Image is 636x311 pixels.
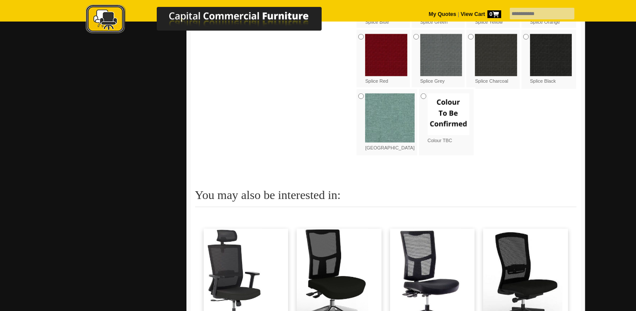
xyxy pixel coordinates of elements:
[459,11,501,17] a: View Cart0
[530,34,572,76] img: Splice Black
[62,4,363,38] a: Capital Commercial Furniture Logo
[530,34,572,84] label: Splice Black
[365,93,415,151] label: [GEOGRAPHIC_DATA]
[475,34,517,84] label: Splice Charcoal
[428,93,470,144] label: Colour TBC
[475,34,517,76] img: Splice Charcoal
[365,34,407,84] label: Splice Red
[365,34,407,76] img: Splice Red
[429,11,456,17] a: My Quotes
[365,93,415,143] img: Splice Lagoon
[487,10,501,18] span: 0
[62,4,363,36] img: Capital Commercial Furniture Logo
[195,189,577,207] h2: You may also be interested in:
[428,93,470,136] img: Colour TBC
[461,11,501,17] strong: View Cart
[420,34,462,76] img: Splice Grey
[420,34,462,84] label: Splice Grey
